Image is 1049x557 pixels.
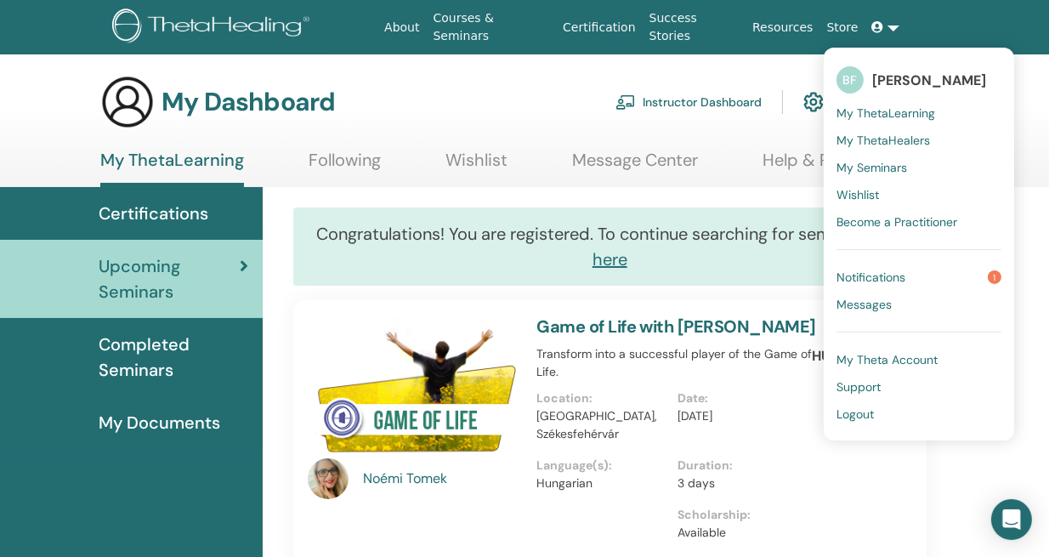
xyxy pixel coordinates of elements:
[820,12,865,43] a: Store
[836,208,1001,236] a: Become a Practitioner
[836,297,892,312] span: Messages
[643,3,746,52] a: Success Stories
[836,105,935,121] span: My ThetaLearning
[836,406,874,422] span: Logout
[556,12,642,43] a: Certification
[99,201,208,226] span: Certifications
[836,379,881,395] span: Support
[572,150,698,183] a: Message Center
[746,12,820,43] a: Resources
[678,524,808,542] p: Available
[427,3,557,52] a: Courses & Seminars
[537,389,668,407] p: Location :
[615,94,636,110] img: chalkboard-teacher.svg
[836,270,905,285] span: Notifications
[812,346,907,367] p: HUF177000.00
[363,469,520,489] a: Noémi Tomek
[537,407,668,443] p: [GEOGRAPHIC_DATA], Székesfehérvár
[537,315,816,338] a: Game of Life with [PERSON_NAME]
[836,187,879,202] span: Wishlist
[836,181,1001,208] a: Wishlist
[308,458,349,499] img: default.jpg
[836,60,1001,99] a: BF[PERSON_NAME]
[991,499,1032,540] div: Open Intercom Messenger
[836,214,957,230] span: Become a Practitioner
[872,71,986,89] span: [PERSON_NAME]
[836,66,864,94] span: BF
[836,291,1001,318] a: Messages
[309,150,381,183] a: Following
[678,407,808,425] p: [DATE]
[445,150,507,183] a: Wishlist
[537,457,668,475] p: Language(s) :
[112,9,315,47] img: logo.png
[836,99,1001,127] a: My ThetaLearning
[678,506,808,524] p: Scholarship :
[836,133,930,148] span: My ThetaHealers
[763,150,899,183] a: Help & Resources
[803,83,898,121] a: My Account
[99,332,249,383] span: Completed Seminars
[293,207,927,286] div: Congratulations! You are registered. To continue searching for seminars
[678,389,808,407] p: Date :
[836,127,1001,154] a: My ThetaHealers
[988,270,1001,284] span: 1
[836,160,907,175] span: My Seminars
[377,12,426,43] a: About
[99,253,241,304] span: Upcoming Seminars
[615,83,762,121] a: Instructor Dashboard
[836,352,938,367] span: My Theta Account
[537,345,819,381] p: Transform into a successful player of the Game of Life.
[836,373,1001,401] a: Support
[100,150,244,187] a: My ThetaLearning
[836,401,1001,428] a: Logout
[836,346,1001,373] a: My Theta Account
[99,410,220,435] span: My Documents
[537,475,668,492] p: Hungarian
[678,457,808,475] p: Duration :
[836,154,1001,181] a: My Seminars
[308,316,517,463] img: Game of Life
[678,475,808,492] p: 3 days
[803,88,824,117] img: cog.svg
[162,87,335,117] h3: My Dashboard
[836,264,1001,291] a: Notifications1
[100,75,155,129] img: generic-user-icon.jpg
